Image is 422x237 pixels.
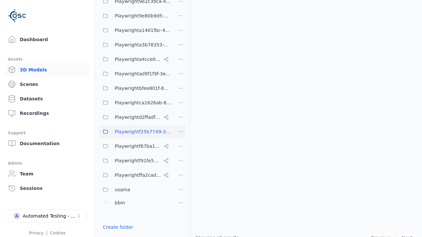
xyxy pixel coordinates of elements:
a: 3D Models [5,63,89,76]
span: | [46,231,47,235]
button: Playwrighta4cce06a-a8e6-4c0d-bfc1-93e8d78d750a [99,53,171,66]
button: Select a workspace [8,209,87,223]
span: Playwrightd2ffadf0-c973-454c-8fcf-dadaeffcb802 [115,113,161,121]
a: Datasets [5,92,89,105]
button: bbm [99,196,171,209]
span: Playwrighta4cce06a-a8e6-4c0d-bfc1-93e8d78d750a [115,55,161,63]
a: Recordings [5,107,89,120]
button: Playwrightca1626ab-8cec-4ddc-b85a-2f9392fe08d1 [99,96,171,109]
a: Create folder [103,224,133,230]
a: Team [5,167,89,180]
span: Playwrightbfee801f-8be1-42a6-b774-94c49e43b650 [115,84,171,92]
span: Playwrightffa2cad8-0214-4c2f-a758-8e9593c5a37e [115,171,161,179]
span: Playwrightf67ba199-386a-42d1-aebc-3b37e79c7296 [115,142,161,150]
button: Playwrightffa2cad8-0214-4c2f-a758-8e9593c5a37e [99,169,171,182]
button: Playwrightbfee801f-8be1-42a6-b774-94c49e43b650 [99,82,171,95]
span: Playwrighta1401fbc-43d7-48dd-a309-be935d99d708 [115,26,171,34]
a: Cookies [50,231,66,235]
img: Logo [8,7,26,25]
button: Playwrighta3b78353-5999-46c5-9eab-70007203469a [99,38,171,51]
span: usama [115,186,130,194]
a: Privacy [29,231,43,235]
span: Playwrightad9f1f9f-3e6a-4231-8f19-c506bf64a382 [115,70,171,78]
div: Automated Testing - Playwright [23,213,76,219]
a: Dashboard [5,33,89,46]
span: bbm [115,199,125,207]
button: Playwrighta1401fbc-43d7-48dd-a309-be935d99d708 [99,24,171,37]
button: Playwrightf25b7749-3283-4be5-afbf-678d5159f4d8 [99,125,171,138]
span: Playwrightf91fe523-dd75-44f3-a953-451f6070cb42 [115,157,161,165]
a: Sessions [5,182,89,195]
span: Playwrightf25b7749-3283-4be5-afbf-678d5159f4d8 [115,128,171,136]
span: Playwright9e80b9d5-ab0b-4e8f-a3de-da46b25b8298 [115,12,171,20]
div: Support [8,129,87,137]
span: Playwrightca1626ab-8cec-4ddc-b85a-2f9392fe08d1 [115,99,171,107]
a: Scenes [5,78,89,91]
div: Assets [8,55,87,63]
button: Playwright9e80b9d5-ab0b-4e8f-a3de-da46b25b8298 [99,9,171,22]
button: usama [99,183,171,196]
button: Playwrightad9f1f9f-3e6a-4231-8f19-c506bf64a382 [99,67,171,80]
button: Playwrightf67ba199-386a-42d1-aebc-3b37e79c7296 [99,140,171,153]
button: Playwrightf91fe523-dd75-44f3-a953-451f6070cb42 [99,154,171,167]
div: A [14,213,20,219]
span: Playwrighta3b78353-5999-46c5-9eab-70007203469a [115,41,171,49]
a: Documentation [5,137,89,150]
div: Admin [8,159,87,167]
button: Playwrightd2ffadf0-c973-454c-8fcf-dadaeffcb802 [99,111,171,124]
button: Create folder [99,221,137,233]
